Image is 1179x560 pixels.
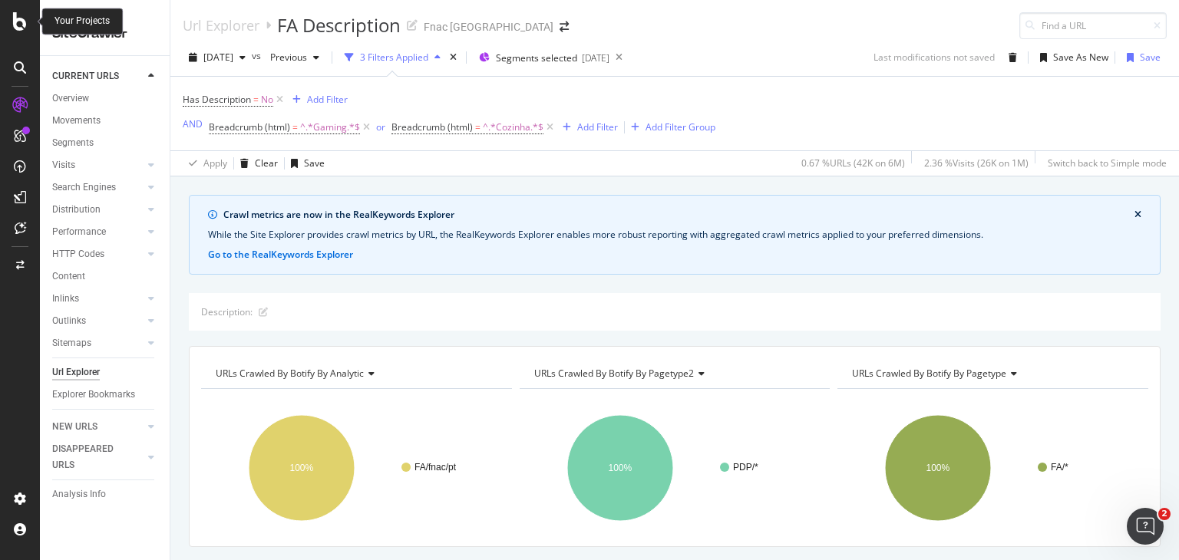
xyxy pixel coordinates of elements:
a: Search Engines [52,180,144,196]
span: Segments selected [496,51,577,64]
a: Outlinks [52,313,144,329]
text: 100% [926,463,950,473]
button: Segments selected[DATE] [473,45,609,70]
button: or [376,120,385,134]
svg: A chart. [837,401,1144,535]
span: ^.*Gaming.*$ [300,117,360,138]
a: CURRENT URLS [52,68,144,84]
div: Explorer Bookmarks [52,387,135,403]
div: Outlinks [52,313,86,329]
button: Save [1121,45,1161,70]
button: AND [183,117,203,131]
button: Clear [234,151,278,176]
span: Breadcrumb (html) [209,120,290,133]
div: arrow-right-arrow-left [560,21,569,32]
button: [DATE] [183,45,252,70]
div: Distribution [52,202,101,218]
svg: A chart. [520,401,827,535]
div: 2.36 % Visits ( 26K on 1M ) [924,156,1029,170]
button: Go to the RealKeywords Explorer [208,248,353,262]
input: Find a URL [1019,12,1167,39]
button: Save [285,151,325,176]
button: Apply [183,151,227,176]
div: Switch back to Simple mode [1048,156,1167,170]
button: Add Filter [556,118,618,137]
div: Save [304,156,325,170]
div: Performance [52,224,106,240]
h4: URLs Crawled By Botify By pagetype [849,361,1134,386]
a: Url Explorer [183,17,259,34]
div: info banner [189,195,1161,275]
h4: URLs Crawled By Botify By pagetype2 [531,361,817,386]
div: Content [52,268,85,285]
button: Save As New [1034,45,1108,70]
div: FA Description [277,12,401,38]
span: 2 [1158,508,1171,520]
a: Movements [52,113,159,129]
span: ^.*Cozinha.*$ [483,117,543,138]
text: 100% [608,463,632,473]
div: Add Filter Group [646,120,715,133]
text: 100% [290,463,314,473]
div: Save As New [1053,51,1108,64]
a: Visits [52,157,144,173]
span: = [253,93,259,106]
div: [DATE] [582,51,609,64]
div: Add Filter [577,120,618,133]
text: FA/fnac/pt [414,462,457,473]
button: Add Filter Group [625,118,715,137]
div: Sitemaps [52,335,91,351]
h4: URLs Crawled By Botify By analytic [213,361,498,386]
a: Distribution [52,202,144,218]
div: Inlinks [52,291,79,307]
span: Previous [264,51,307,64]
a: Segments [52,135,159,151]
div: Apply [203,156,227,170]
span: 2025 Sep. 30th [203,51,233,64]
div: Analysis Info [52,486,106,502]
span: Has Description [183,93,251,106]
button: close banner [1131,205,1145,225]
span: = [292,120,298,133]
button: Previous [264,45,325,70]
span: = [475,120,481,133]
div: Clear [255,156,278,170]
a: DISAPPEARED URLS [52,441,144,473]
div: 0.67 % URLs ( 42K on 6M ) [801,156,905,170]
button: Add Filter [286,91,348,109]
button: Switch back to Simple mode [1042,151,1167,176]
div: Fnac [GEOGRAPHIC_DATA] [424,19,553,35]
div: Segments [52,135,94,151]
div: Save [1140,51,1161,64]
button: 3 Filters Applied [339,45,447,70]
div: Search Engines [52,180,116,196]
div: Description: [201,305,253,318]
div: DISAPPEARED URLS [52,441,130,473]
div: Crawl metrics are now in the RealKeywords Explorer [223,208,1134,222]
span: URLs Crawled By Botify By analytic [216,367,364,380]
div: Movements [52,113,101,129]
a: HTTP Codes [52,246,144,262]
a: Explorer Bookmarks [52,387,159,403]
a: Content [52,268,159,285]
span: vs [252,49,264,62]
div: Visits [52,157,75,173]
div: NEW URLS [52,419,97,435]
div: Overview [52,91,89,107]
div: Your Projects [54,15,110,28]
span: Breadcrumb (html) [391,120,473,133]
span: No [261,89,273,110]
a: Performance [52,224,144,240]
div: HTTP Codes [52,246,104,262]
div: While the Site Explorer provides crawl metrics by URL, the RealKeywords Explorer enables more rob... [208,228,1141,242]
div: A chart. [201,401,508,535]
div: 3 Filters Applied [360,51,428,64]
span: URLs Crawled By Botify By pagetype [852,367,1006,380]
div: times [447,50,460,65]
text: PDP/* [733,462,758,473]
div: Add Filter [307,93,348,106]
div: Last modifications not saved [874,51,995,64]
